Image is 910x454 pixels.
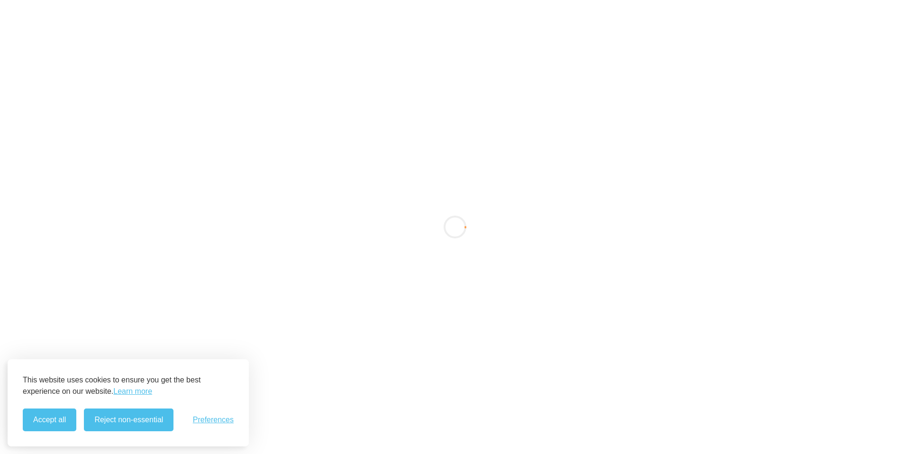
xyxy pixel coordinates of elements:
button: Accept all cookies [23,409,76,431]
span: Preferences [193,416,234,424]
button: Reject non-essential [84,409,173,431]
button: Toggle preferences [193,416,234,424]
p: This website uses cookies to ensure you get the best experience on our website. [23,374,234,397]
a: Learn more [113,386,152,397]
